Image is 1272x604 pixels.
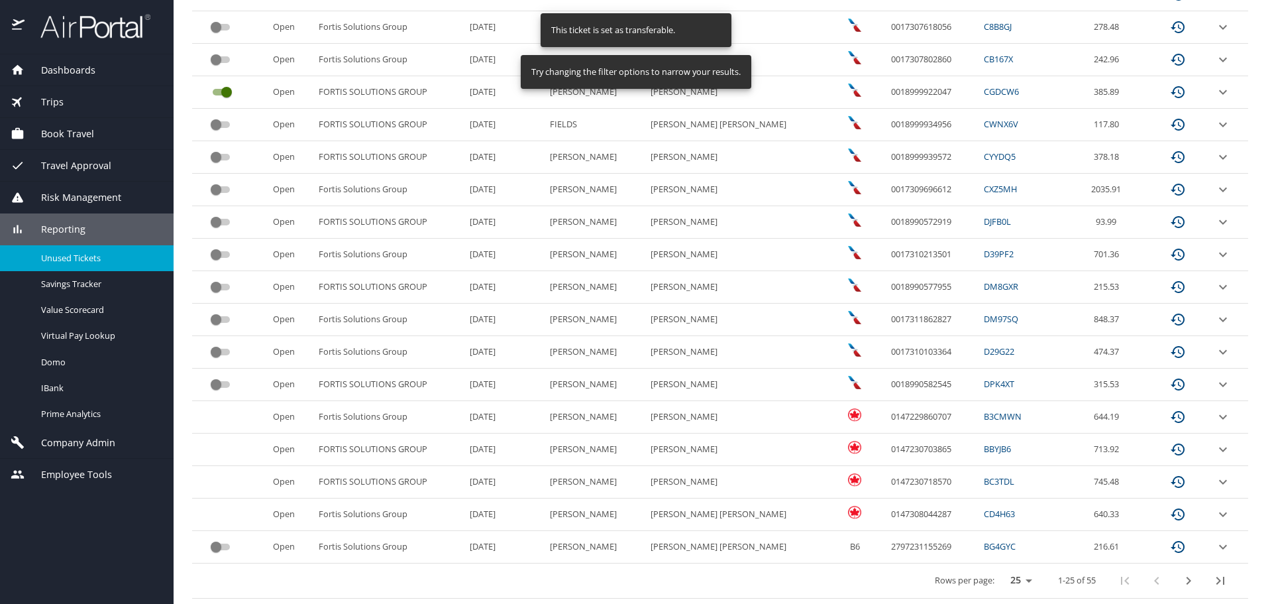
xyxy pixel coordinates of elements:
a: CB167X [984,53,1013,65]
span: Unused Tickets [41,252,158,265]
td: 474.37 [1066,336,1152,369]
td: [PERSON_NAME] [PERSON_NAME] [645,109,829,141]
td: Open [268,271,313,304]
td: [PERSON_NAME] [545,271,645,304]
td: 0018999934956 [886,109,978,141]
td: [PERSON_NAME] [PERSON_NAME] [645,531,829,564]
td: Open [268,44,313,76]
button: expand row [1215,279,1231,295]
span: Company Admin [25,436,115,450]
td: 378.18 [1066,141,1152,174]
a: BG4GYC [984,540,1016,552]
p: Rows per page: [935,576,994,585]
span: Domo [41,356,158,369]
td: Fortis Solutions Group [313,531,464,564]
td: 0018999939572 [886,141,978,174]
div: Try changing the filter options to narrow your results. [531,59,741,85]
td: 0018990577955 [886,271,978,304]
td: [PERSON_NAME] [545,174,645,206]
td: [PERSON_NAME] [645,434,829,466]
button: expand row [1215,312,1231,328]
td: [PERSON_NAME] [545,401,645,434]
td: [DATE] [464,336,545,369]
button: expand row [1215,377,1231,393]
img: American Airlines [848,343,861,357]
td: Open [268,76,313,109]
img: American Airlines [848,376,861,389]
td: 0017310103364 [886,336,978,369]
td: Open [268,499,313,531]
button: expand row [1215,507,1231,522]
td: [PERSON_NAME] [645,271,829,304]
td: [DATE] [464,174,545,206]
td: 0147230703865 [886,434,978,466]
td: [PERSON_NAME] [645,239,829,271]
td: FORTIS SOLUTIONS GROUP [313,76,464,109]
img: Air Canada [848,506,861,519]
td: 385.89 [1066,76,1152,109]
a: CD4H63 [984,508,1015,520]
p: 1-25 of 55 [1058,576,1096,585]
span: Reporting [25,222,85,237]
td: 315.53 [1066,369,1152,401]
td: [PERSON_NAME] [645,44,829,76]
td: FORTIS SOLUTIONS GROUP [313,434,464,466]
span: Employee Tools [25,467,112,482]
button: expand row [1215,117,1231,133]
span: Travel Approval [25,158,111,173]
a: CWNX6V [984,118,1018,130]
button: expand row [1215,409,1231,425]
td: 0017309696612 [886,174,978,206]
button: expand row [1215,344,1231,360]
td: 0017311862827 [886,304,978,336]
td: 644.19 [1066,401,1152,434]
button: expand row [1215,19,1231,35]
td: [DATE] [464,44,545,76]
td: [PERSON_NAME] [645,336,829,369]
img: Air Canada [848,441,861,454]
td: [DATE] [464,109,545,141]
td: Fortis Solutions Group [313,11,464,44]
td: FORTIS SOLUTIONS GROUP [313,466,464,499]
td: 0018999922047 [886,76,978,109]
button: expand row [1215,149,1231,165]
button: expand row [1215,182,1231,198]
td: Open [268,141,313,174]
div: This ticket is set as transferable. [551,17,675,43]
img: American Airlines [848,213,861,227]
td: [PERSON_NAME] [645,174,829,206]
td: 0017310213501 [886,239,978,271]
td: Fortis Solutions Group [313,239,464,271]
td: [DATE] [464,206,545,239]
a: DJFB0L [984,215,1011,227]
td: 0147230718570 [886,466,978,499]
td: Fortis Solutions Group [313,499,464,531]
td: [PERSON_NAME] [545,304,645,336]
button: expand row [1215,52,1231,68]
td: Open [268,304,313,336]
td: [DATE] [464,239,545,271]
td: [DATE] [464,76,545,109]
td: FORTIS SOLUTIONS GROUP [313,369,464,401]
td: [PERSON_NAME] [545,336,645,369]
a: BBYJB6 [984,443,1011,455]
span: Risk Management [25,190,121,205]
td: [PERSON_NAME] [545,466,645,499]
button: expand row [1215,442,1231,457]
td: 216.61 [1066,531,1152,564]
td: [PERSON_NAME] [645,11,829,44]
td: [PERSON_NAME] [645,206,829,239]
td: [PERSON_NAME] [545,499,645,531]
td: 215.53 [1066,271,1152,304]
td: FORTIS SOLUTIONS GROUP [313,206,464,239]
td: [PERSON_NAME] [545,531,645,564]
td: Open [268,466,313,499]
td: [PERSON_NAME] [545,239,645,271]
img: American Airlines [848,116,861,129]
td: Fortis Solutions Group [313,401,464,434]
td: 848.37 [1066,304,1152,336]
td: [PERSON_NAME] [PERSON_NAME] [645,499,829,531]
td: [PERSON_NAME] [545,206,645,239]
td: FORTIS SOLUTIONS GROUP [313,271,464,304]
img: Air Canada [848,408,861,422]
